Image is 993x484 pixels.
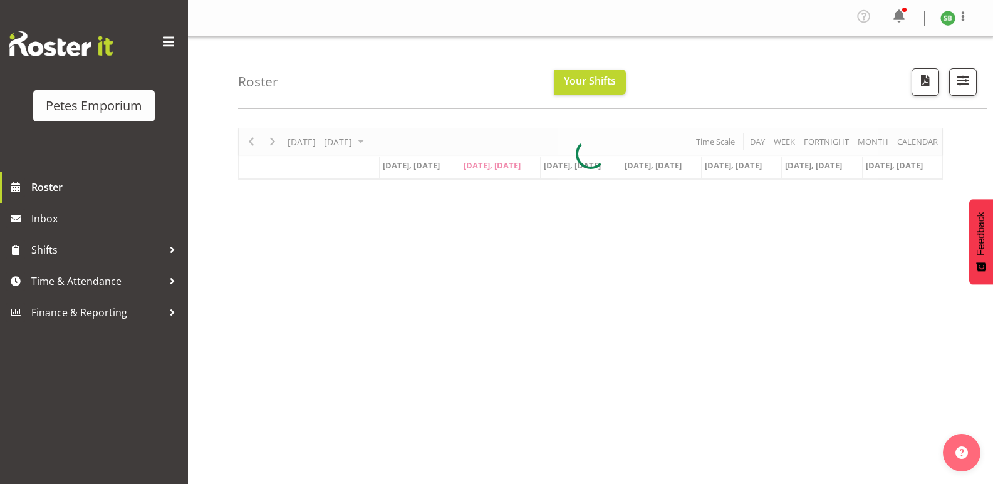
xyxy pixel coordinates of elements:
h4: Roster [238,75,278,89]
span: Roster [31,178,182,197]
span: Finance & Reporting [31,303,163,322]
button: Filter Shifts [949,68,977,96]
span: Time & Attendance [31,272,163,291]
div: Petes Emporium [46,96,142,115]
span: Feedback [975,212,987,255]
img: stephanie-burden9828.jpg [940,11,955,26]
button: Feedback - Show survey [969,199,993,284]
button: Your Shifts [554,70,626,95]
span: Your Shifts [564,74,616,88]
img: Rosterit website logo [9,31,113,56]
button: Download a PDF of the roster according to the set date range. [912,68,939,96]
span: Inbox [31,209,182,228]
img: help-xxl-2.png [955,446,968,459]
span: Shifts [31,240,163,259]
